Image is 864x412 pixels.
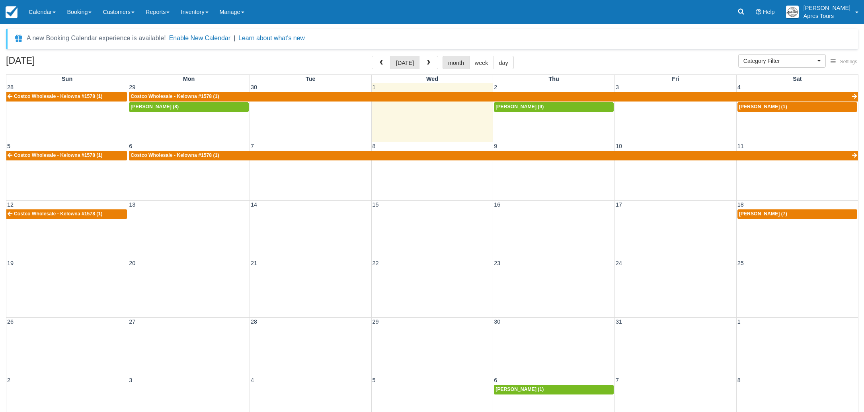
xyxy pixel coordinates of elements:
button: Enable New Calendar [169,34,230,42]
span: [PERSON_NAME] (1) [495,387,544,392]
span: Wed [426,76,438,82]
span: 7 [250,143,255,149]
span: Costco Wholesale - Kelowna #1578 (1) [14,152,102,158]
span: 15 [372,201,380,208]
span: [PERSON_NAME] (8) [131,104,179,109]
div: A new Booking Calendar experience is available! [27,33,166,43]
span: 8 [372,143,376,149]
button: Settings [826,56,862,68]
span: 31 [615,318,623,325]
span: 16 [493,201,501,208]
span: 24 [615,260,623,266]
span: 20 [128,260,136,266]
span: 7 [615,377,620,383]
a: [PERSON_NAME] (1) [494,385,614,394]
a: [PERSON_NAME] (8) [129,102,249,112]
span: 17 [615,201,623,208]
span: 1 [737,318,741,325]
span: Fri [672,76,679,82]
span: Help [763,9,775,15]
span: 6 [128,143,133,149]
span: Costco Wholesale - Kelowna #1578 (1) [131,94,219,99]
span: Settings [840,59,857,64]
a: Learn about what's new [238,35,305,41]
span: [PERSON_NAME] (9) [495,104,544,109]
button: Category Filter [738,54,826,68]
i: Help [756,9,761,15]
span: 4 [250,377,255,383]
span: 28 [6,84,14,90]
span: 29 [372,318,380,325]
img: checkfront-main-nav-mini-logo.png [6,6,18,18]
span: 21 [250,260,258,266]
span: 9 [493,143,498,149]
p: [PERSON_NAME] [804,4,850,12]
span: 2 [6,377,11,383]
span: Thu [548,76,559,82]
span: Sat [793,76,802,82]
span: 10 [615,143,623,149]
span: 23 [493,260,501,266]
span: 3 [615,84,620,90]
span: 27 [128,318,136,325]
a: Costco Wholesale - Kelowna #1578 (1) [6,92,127,102]
span: 5 [6,143,11,149]
a: Costco Wholesale - Kelowna #1578 (1) [129,92,858,102]
span: 28 [250,318,258,325]
span: 14 [250,201,258,208]
span: 2 [493,84,498,90]
h2: [DATE] [6,56,107,70]
span: 11 [737,143,745,149]
a: [PERSON_NAME] (7) [737,209,857,219]
button: day [493,56,513,69]
span: Category Filter [743,57,815,65]
span: 22 [372,260,380,266]
span: 1 [372,84,376,90]
span: 30 [250,84,258,90]
span: 5 [372,377,376,383]
a: Costco Wholesale - Kelowna #1578 (1) [129,151,858,160]
span: 29 [128,84,136,90]
button: week [469,56,494,69]
span: 8 [737,377,741,383]
span: 19 [6,260,14,266]
span: 26 [6,318,14,325]
span: [PERSON_NAME] (7) [739,211,787,217]
a: [PERSON_NAME] (9) [494,102,614,112]
span: 3 [128,377,133,383]
span: 18 [737,201,745,208]
p: Apres Tours [804,12,850,20]
a: Costco Wholesale - Kelowna #1578 (1) [6,209,127,219]
button: [DATE] [390,56,419,69]
button: month [443,56,470,69]
a: Costco Wholesale - Kelowna #1578 (1) [6,151,127,160]
a: [PERSON_NAME] (1) [737,102,857,112]
span: Tue [306,76,316,82]
img: A1 [786,6,799,18]
span: 12 [6,201,14,208]
span: 13 [128,201,136,208]
span: Mon [183,76,195,82]
span: 6 [493,377,498,383]
span: [PERSON_NAME] (1) [739,104,787,109]
span: Sun [62,76,72,82]
span: 25 [737,260,745,266]
span: 30 [493,318,501,325]
span: Costco Wholesale - Kelowna #1578 (1) [14,211,102,217]
span: 4 [737,84,741,90]
span: Costco Wholesale - Kelowna #1578 (1) [131,152,219,158]
span: | [234,35,235,41]
span: Costco Wholesale - Kelowna #1578 (1) [14,94,102,99]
